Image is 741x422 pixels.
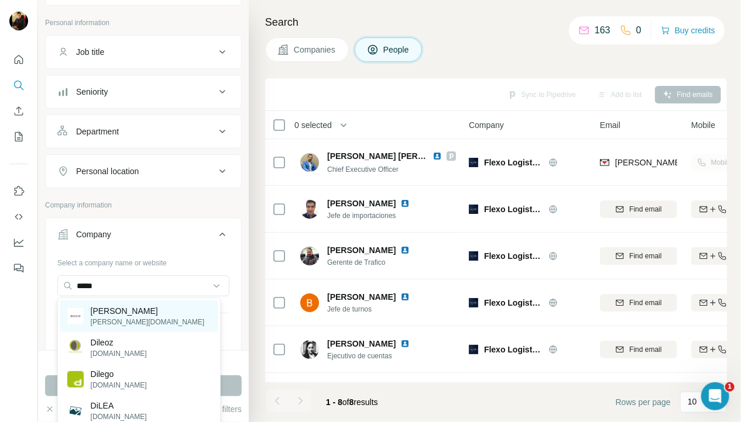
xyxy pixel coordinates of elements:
[294,119,332,131] span: 0 selected
[46,220,241,253] button: Company
[67,308,84,324] img: Dileo
[91,380,147,390] p: [DOMAIN_NAME]
[469,251,478,261] img: Logo of Flexo Logistics
[484,250,543,262] span: Flexo Logistics
[469,158,478,167] img: Logo of Flexo Logistics
[46,117,241,146] button: Department
[327,257,424,268] span: Gerente de Trafico
[45,18,242,28] p: Personal information
[9,181,28,202] button: Use Surfe on LinkedIn
[600,294,677,312] button: Find email
[595,23,610,37] p: 163
[600,157,609,168] img: provider findymail logo
[349,397,354,407] span: 8
[91,317,205,327] p: [PERSON_NAME][DOMAIN_NAME]
[400,339,410,348] img: LinkedIn logo
[342,397,349,407] span: of
[76,86,108,98] div: Seniority
[300,293,319,312] img: Avatar
[400,245,410,255] img: LinkedIn logo
[76,46,104,58] div: Job title
[91,305,205,317] p: [PERSON_NAME]
[76,126,119,137] div: Department
[9,101,28,122] button: Enrich CSV
[76,229,111,240] div: Company
[327,165,399,174] span: Chief Executive Officer
[46,157,241,185] button: Personal location
[629,251,661,261] span: Find email
[600,247,677,265] button: Find email
[327,339,396,348] span: [PERSON_NAME]
[67,340,84,356] img: Dileoz
[701,382,729,410] iframe: Intercom live chat
[9,49,28,70] button: Quick start
[67,371,84,388] img: Dilego
[46,38,241,66] button: Job title
[91,411,147,422] p: [DOMAIN_NAME]
[629,204,661,215] span: Find email
[327,304,424,314] span: Jefe de turnos
[484,157,543,168] span: Flexo Logistics
[600,341,677,358] button: Find email
[67,403,84,419] img: DiLEA
[327,291,396,303] span: [PERSON_NAME]
[76,165,139,177] div: Personal location
[326,397,378,407] span: results
[400,199,410,208] img: LinkedIn logo
[46,78,241,106] button: Seniority
[9,12,28,30] img: Avatar
[265,14,727,30] h4: Search
[300,340,319,359] img: Avatar
[91,400,147,411] p: DiLEA
[9,75,28,96] button: Search
[300,200,319,219] img: Avatar
[327,210,424,221] span: Jefe de importaciones
[9,258,28,279] button: Feedback
[469,345,478,354] img: Logo of Flexo Logistics
[629,298,661,308] span: Find email
[327,351,424,361] span: Ejecutivo de cuentas
[469,298,478,307] img: Logo of Flexo Logistics
[45,403,78,415] button: Clear
[91,348,147,359] p: [DOMAIN_NAME]
[327,199,396,208] span: [PERSON_NAME]
[91,337,147,348] p: Dileoz
[9,232,28,253] button: Dashboard
[91,368,147,380] p: Dilego
[469,205,478,214] img: Logo of Flexo Logistics
[725,382,735,392] span: 1
[300,247,319,265] img: Avatar
[57,253,229,268] div: Select a company name or website
[600,200,677,218] button: Find email
[383,44,410,56] span: People
[636,23,641,37] p: 0
[9,206,28,227] button: Use Surfe API
[326,397,342,407] span: 1 - 8
[327,151,467,161] span: [PERSON_NAME] [PERSON_NAME]
[484,297,543,309] span: Flexo Logistics
[484,344,543,355] span: Flexo Logistics
[400,292,410,302] img: LinkedIn logo
[469,119,504,131] span: Company
[629,344,661,355] span: Find email
[600,119,620,131] span: Email
[661,22,715,39] button: Buy credits
[327,244,396,256] span: [PERSON_NAME]
[616,396,671,408] span: Rows per page
[691,119,715,131] span: Mobile
[300,153,319,172] img: Avatar
[45,200,242,210] p: Company information
[9,126,28,147] button: My lists
[484,203,543,215] span: Flexo Logistics
[688,396,697,407] p: 10
[294,44,337,56] span: Companies
[433,151,442,161] img: LinkedIn logo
